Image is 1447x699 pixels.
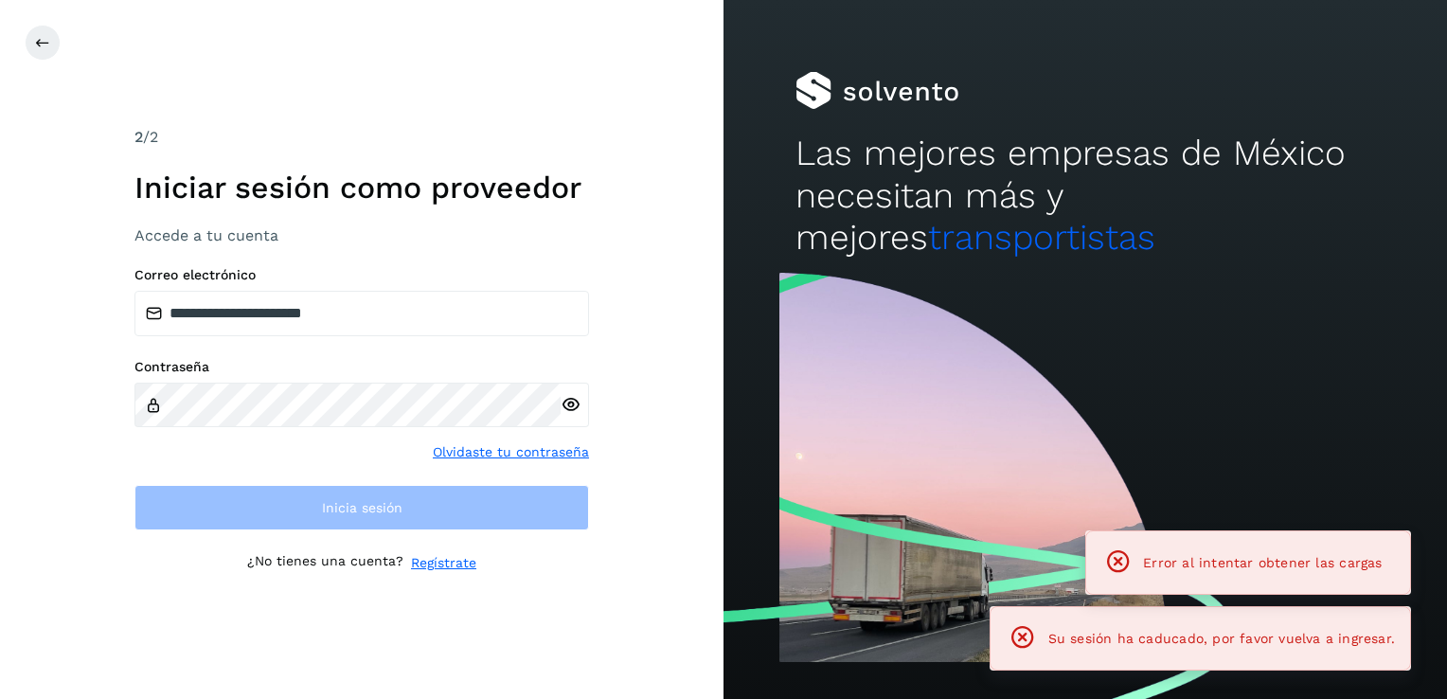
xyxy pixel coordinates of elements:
[322,501,402,514] span: Inicia sesión
[134,359,589,375] label: Contraseña
[411,553,476,573] a: Regístrate
[928,217,1155,258] span: transportistas
[795,133,1374,259] h2: Las mejores empresas de México necesitan más y mejores
[134,126,589,149] div: /2
[134,267,589,283] label: Correo electrónico
[134,485,589,530] button: Inicia sesión
[1143,555,1382,570] span: Error al intentar obtener las cargas
[134,226,589,244] h3: Accede a tu cuenta
[433,442,589,462] a: Olvidaste tu contraseña
[134,128,143,146] span: 2
[134,170,589,206] h1: Iniciar sesión como proveedor
[247,553,403,573] p: ¿No tienes una cuenta?
[1048,631,1395,646] span: Su sesión ha caducado, por favor vuelva a ingresar.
